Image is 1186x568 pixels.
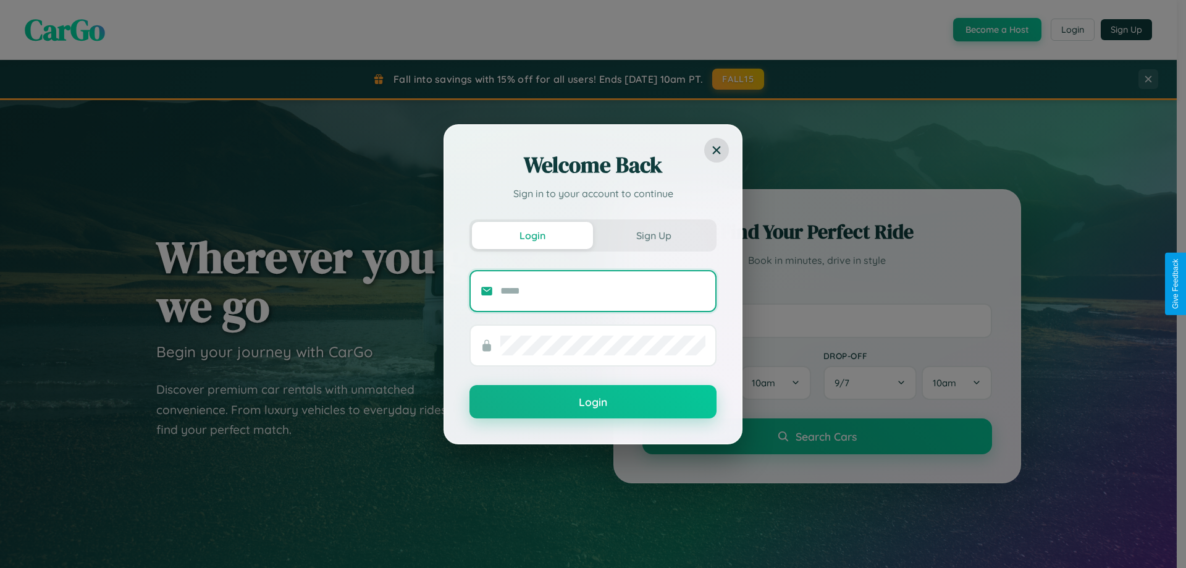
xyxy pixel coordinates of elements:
[469,150,717,180] h2: Welcome Back
[469,385,717,418] button: Login
[469,186,717,201] p: Sign in to your account to continue
[1171,259,1180,309] div: Give Feedback
[593,222,714,249] button: Sign Up
[472,222,593,249] button: Login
